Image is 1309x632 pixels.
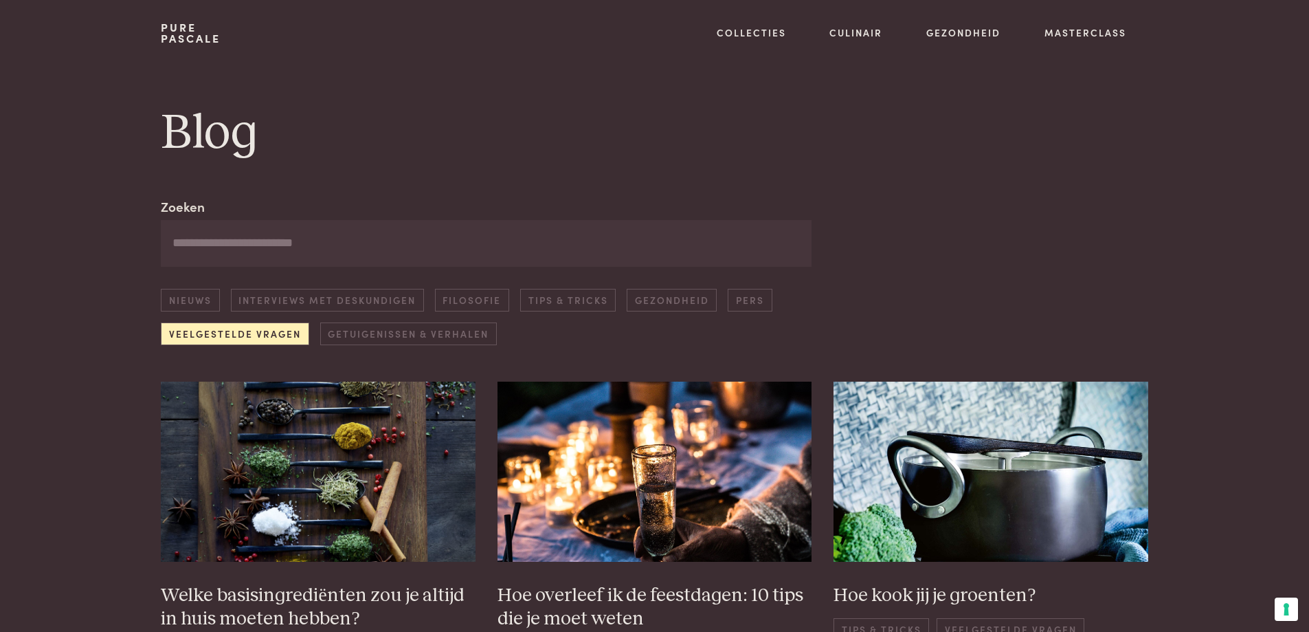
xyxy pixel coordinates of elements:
[161,22,221,44] a: PurePascale
[497,382,812,561] img: 322966365_672122701124175_6822491702143303352_n
[833,584,1148,608] h3: Hoe kook jij je groenten?
[161,382,476,561] img: pn53799
[1044,25,1126,40] a: Masterclass
[161,323,309,345] a: Veelgestelde vragen
[1275,598,1298,621] button: Uw voorkeuren voor toestemming voor trackingtechnologieën
[161,584,476,631] h3: Welke basisingrediënten zou je altijd in huis moeten hebben?
[320,323,497,345] a: Getuigenissen & Verhalen
[520,289,616,312] a: Tips & Tricks
[435,289,509,312] a: Filosofie
[161,102,1148,164] h1: Blog
[717,25,786,40] a: Collecties
[829,25,882,40] a: Culinair
[627,289,717,312] a: Gezondheid
[161,289,219,312] a: Nieuws
[231,289,424,312] a: Interviews met deskundigen
[926,25,1000,40] a: Gezondheid
[161,197,205,217] label: Zoeken
[833,382,1148,561] img: groenten koken
[728,289,772,312] a: Pers
[497,584,812,631] h3: Hoe overleef ik de feestdagen: 10 tips die je moet weten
